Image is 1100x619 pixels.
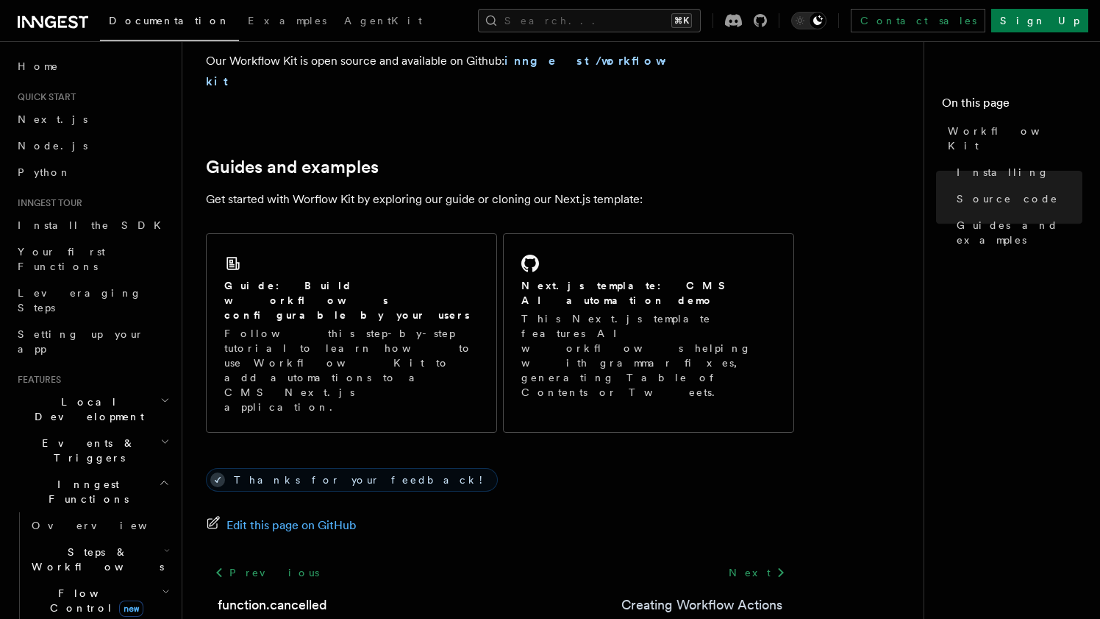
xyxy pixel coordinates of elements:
[206,468,498,492] div: Thanks for your feedback!
[18,166,71,178] span: Python
[942,94,1082,118] h4: On this page
[12,395,160,424] span: Local Development
[26,512,173,539] a: Overview
[12,374,61,386] span: Features
[12,477,159,506] span: Inngest Functions
[18,59,59,74] span: Home
[942,118,1082,159] a: Workflow Kit
[957,191,1058,206] span: Source code
[18,113,87,125] span: Next.js
[18,246,105,272] span: Your first Functions
[521,278,776,308] h2: Next.js template: CMS AI automation demo
[951,185,1082,212] a: Source code
[12,197,82,209] span: Inngest tour
[12,430,173,471] button: Events & Triggers
[26,545,164,574] span: Steps & Workflows
[344,15,422,26] span: AgentKit
[224,326,479,414] p: Follow this step-by-step tutorial to learn how to use Workflow Kit to add automations to a CMS Ne...
[12,159,173,185] a: Python
[12,91,76,103] span: Quick start
[851,9,985,32] a: Contact sales
[248,15,326,26] span: Examples
[12,436,160,465] span: Events & Triggers
[119,601,143,617] span: new
[18,328,144,355] span: Setting up your app
[991,9,1088,32] a: Sign Up
[684,64,794,79] iframe: GitHub
[720,559,794,586] a: Next
[239,4,335,40] a: Examples
[12,321,173,362] a: Setting up your app
[12,389,173,430] button: Local Development
[206,233,497,433] a: Guide: Build workflows configurable by your usersFollow this step-by-step tutorial to learn how t...
[218,595,327,615] a: function.cancelled
[957,165,1049,180] span: Installing
[206,51,678,92] p: Our Workflow Kit is open source and available on Github:
[206,189,794,210] p: Get started with Worflow Kit by exploring our guide or cloning our Next.js template:
[226,515,357,536] span: Edit this page on GitHub
[957,218,1082,247] span: Guides and examples
[224,278,479,322] h2: Guide: Build workflows configurable by your users
[948,124,1082,153] span: Workflow Kit
[12,106,173,132] a: Next.js
[206,157,379,177] a: Guides and examples
[12,132,173,159] a: Node.js
[18,219,170,231] span: Install the SDK
[12,238,173,280] a: Your first Functions
[100,4,239,41] a: Documentation
[478,9,701,32] button: Search...⌘K
[621,595,782,615] a: Creating Workflow Actions
[12,471,173,512] button: Inngest Functions
[206,515,357,536] a: Edit this page on GitHub
[12,280,173,321] a: Leveraging Steps
[26,539,173,580] button: Steps & Workflows
[671,13,692,28] kbd: ⌘K
[109,15,230,26] span: Documentation
[12,53,173,79] a: Home
[951,212,1082,253] a: Guides and examples
[503,233,794,433] a: Next.js template: CMS AI automation demoThis Next.js template features AI workflows helping with ...
[18,140,87,152] span: Node.js
[951,159,1082,185] a: Installing
[26,586,162,615] span: Flow Control
[206,559,327,586] a: Previous
[791,12,826,29] button: Toggle dark mode
[18,287,142,314] span: Leveraging Steps
[12,212,173,238] a: Install the SDK
[521,311,776,400] p: This Next.js template features AI workflows helping with grammar fixes, generating Table of Conte...
[32,520,183,531] span: Overview
[335,4,431,40] a: AgentKit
